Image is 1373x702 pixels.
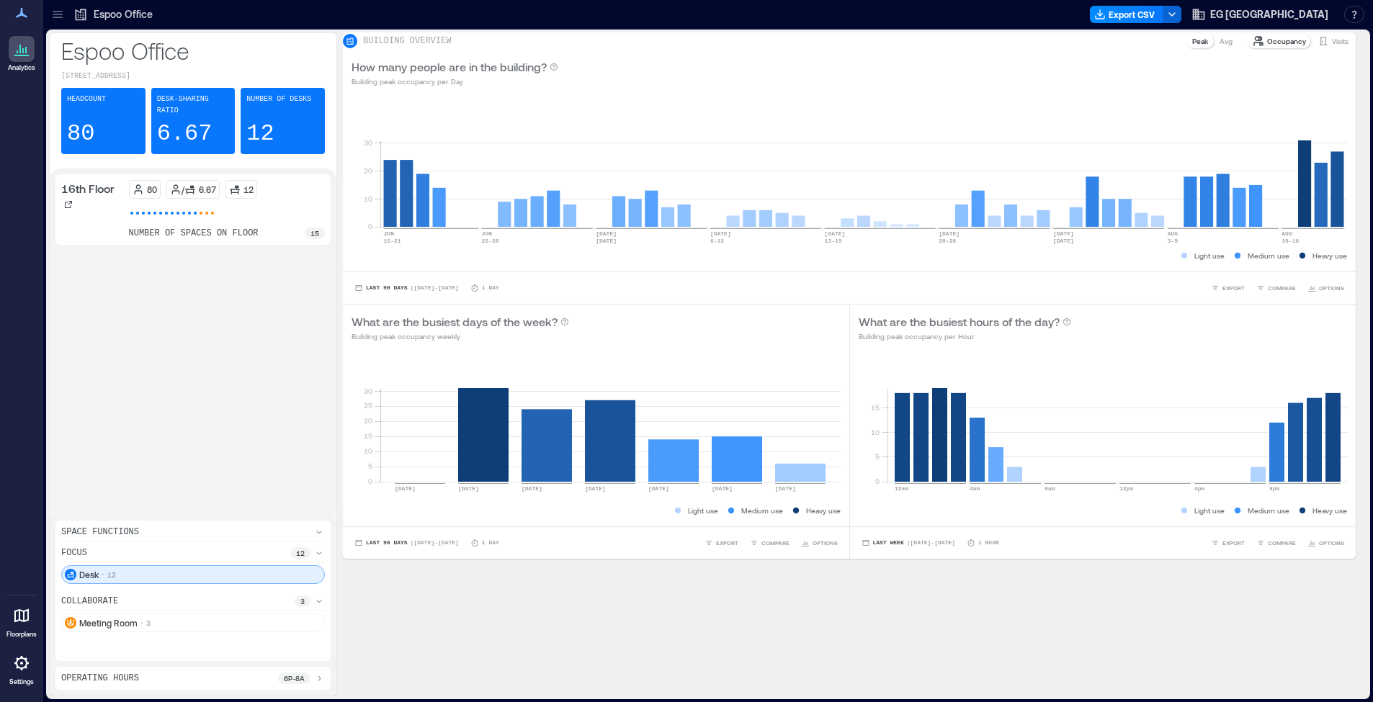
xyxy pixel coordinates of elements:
[79,569,99,580] p: Desk
[147,184,157,195] p: 80
[364,431,372,440] tspan: 15
[1305,281,1347,295] button: OPTIONS
[1222,284,1245,292] span: EXPORT
[61,526,139,538] p: Space Functions
[4,32,40,76] a: Analytics
[9,678,34,686] p: Settings
[368,477,372,485] tspan: 0
[775,485,796,492] text: [DATE]
[870,428,879,436] tspan: 10
[364,166,372,175] tspan: 20
[859,313,1060,330] p: What are the busiest hours of the day?
[364,138,372,147] tspan: 30
[458,485,479,492] text: [DATE]
[875,452,879,461] tspan: 5
[712,485,733,492] text: [DATE]
[157,94,230,117] p: Desk-sharing ratio
[199,184,216,195] p: 6.67
[482,230,493,237] text: JUN
[1268,284,1296,292] span: COMPARE
[61,36,325,65] p: Espoo Office
[970,485,980,492] text: 4am
[1168,238,1179,244] text: 3-9
[364,386,372,395] tspan: 30
[522,485,542,492] text: [DATE]
[710,230,731,237] text: [DATE]
[352,76,558,87] p: Building peak occupancy per Day
[364,416,372,425] tspan: 20
[702,536,741,550] button: EXPORT
[648,485,669,492] text: [DATE]
[4,646,39,690] a: Settings
[1269,485,1280,492] text: 8pm
[761,539,790,547] span: COMPARE
[384,238,401,244] text: 15-21
[747,536,792,550] button: COMPARE
[363,35,451,47] p: BUILDING OVERVIEW
[1045,485,1055,492] text: 8am
[352,536,462,550] button: Last 90 Days |[DATE]-[DATE]
[1220,35,1233,47] p: Avg
[798,536,841,550] button: OPTIONS
[67,94,106,105] p: Headcount
[1053,230,1074,237] text: [DATE]
[1312,505,1347,516] p: Heavy use
[157,120,213,148] p: 6.67
[1268,539,1296,547] span: COMPARE
[107,569,116,580] p: 12
[2,598,41,643] a: Floorplans
[368,222,372,230] tspan: 0
[61,595,118,607] p: collaborate
[825,238,842,244] text: 13-19
[1253,281,1299,295] button: COMPARE
[246,94,311,105] p: Number of Desks
[61,672,139,684] p: Operating Hours
[1282,230,1292,237] text: AUG
[1267,35,1306,47] p: Occupancy
[300,595,305,607] p: 3
[939,238,956,244] text: 20-26
[146,617,151,629] p: 3
[1194,505,1225,516] p: Light use
[806,505,841,516] p: Heavy use
[1187,3,1333,26] button: EG [GEOGRAPHIC_DATA]
[1053,238,1074,244] text: [DATE]
[1305,536,1347,550] button: OPTIONS
[94,7,153,22] p: Espoo Office
[61,547,87,559] p: focus
[368,462,372,470] tspan: 5
[870,403,879,412] tspan: 15
[596,238,617,244] text: [DATE]
[352,281,462,295] button: Last 90 Days |[DATE]-[DATE]
[61,71,325,82] p: [STREET_ADDRESS]
[1192,35,1208,47] p: Peak
[1208,281,1248,295] button: EXPORT
[688,505,718,516] p: Light use
[1210,7,1328,22] span: EG [GEOGRAPHIC_DATA]
[859,330,1071,342] p: Building peak occupancy per Hour
[1222,539,1245,547] span: EXPORT
[364,446,372,455] tspan: 10
[1090,6,1163,23] button: Export CSV
[1168,230,1179,237] text: AUG
[1248,505,1289,516] p: Medium use
[129,228,259,239] p: number of spaces on floor
[395,485,416,492] text: [DATE]
[1282,238,1299,244] text: 10-16
[1312,250,1347,261] p: Heavy use
[67,120,94,148] p: 80
[1194,485,1205,492] text: 4pm
[482,238,499,244] text: 22-28
[352,330,569,342] p: Building peak occupancy weekly
[1119,485,1133,492] text: 12pm
[1253,536,1299,550] button: COMPARE
[1319,284,1344,292] span: OPTIONS
[1319,539,1344,547] span: OPTIONS
[482,284,499,292] p: 1 Day
[482,539,499,547] p: 1 Day
[1194,250,1225,261] p: Light use
[296,547,305,559] p: 12
[246,120,274,148] p: 12
[859,536,958,550] button: Last Week |[DATE]-[DATE]
[1208,536,1248,550] button: EXPORT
